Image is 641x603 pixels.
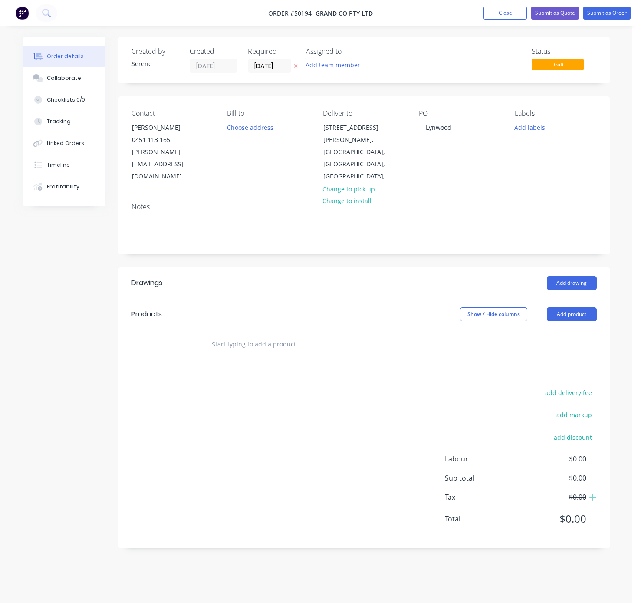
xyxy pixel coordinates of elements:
div: Checklists 0/0 [47,96,85,104]
span: $0.00 [522,492,586,502]
button: Change to install [318,195,376,207]
button: Close [483,7,527,20]
div: [PERSON_NAME]0451 113 165[PERSON_NAME][EMAIL_ADDRESS][DOMAIN_NAME] [125,121,211,183]
div: Lynwood [419,121,458,134]
button: add markup [552,409,597,421]
button: add delivery fee [541,387,597,399]
div: Serene [131,59,179,68]
button: Add team member [301,59,365,71]
img: Factory [16,7,29,20]
button: Timeline [23,154,105,176]
div: Linked Orders [47,139,84,147]
div: Profitability [47,183,79,191]
button: Checklists 0/0 [23,89,105,111]
button: Submit as Quote [531,7,579,20]
button: add discount [549,431,597,443]
div: Created by [131,47,179,56]
span: $0.00 [522,454,586,464]
input: Start typing to add a product... [211,336,385,353]
button: Collaborate [23,67,105,89]
div: Assigned to [306,47,393,56]
div: Tracking [47,118,71,125]
div: Products [131,309,162,320]
div: Notes [131,203,597,211]
div: [STREET_ADDRESS][PERSON_NAME],[GEOGRAPHIC_DATA], [GEOGRAPHIC_DATA], [GEOGRAPHIC_DATA], [316,121,403,183]
div: 0451 113 165 [132,134,204,146]
span: Total [445,514,522,524]
span: Sub total [445,473,522,483]
div: Drawings [131,278,162,288]
span: Order #50194 - [268,9,316,17]
button: Submit as Order [583,7,631,20]
div: Status [532,47,597,56]
div: Required [248,47,296,56]
span: Labour [445,454,522,464]
div: Created [190,47,237,56]
div: Contact [131,109,214,118]
div: [PERSON_NAME][EMAIL_ADDRESS][DOMAIN_NAME] [132,146,204,182]
button: Order details [23,46,105,67]
button: Tracking [23,111,105,132]
button: Add product [547,307,597,321]
span: Draft [532,59,584,70]
div: PO [419,109,501,118]
div: Collaborate [47,74,81,82]
button: Choose address [222,121,278,133]
a: Grand Co Pty Ltd [316,9,373,17]
button: Show / Hide columns [460,307,527,321]
div: Order details [47,53,84,60]
div: Timeline [47,161,70,169]
span: Tax [445,492,522,502]
button: Add team member [306,59,365,71]
div: Bill to [227,109,309,118]
button: Linked Orders [23,132,105,154]
span: $0.00 [522,511,586,527]
div: [STREET_ADDRESS][PERSON_NAME], [323,122,395,146]
button: Change to pick up [318,183,380,194]
button: Profitability [23,176,105,198]
button: Add labels [510,121,550,133]
div: [GEOGRAPHIC_DATA], [GEOGRAPHIC_DATA], [GEOGRAPHIC_DATA], [323,146,395,182]
div: Labels [515,109,597,118]
span: $0.00 [522,473,586,483]
button: Add drawing [547,276,597,290]
div: Deliver to [323,109,405,118]
div: [PERSON_NAME] [132,122,204,134]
